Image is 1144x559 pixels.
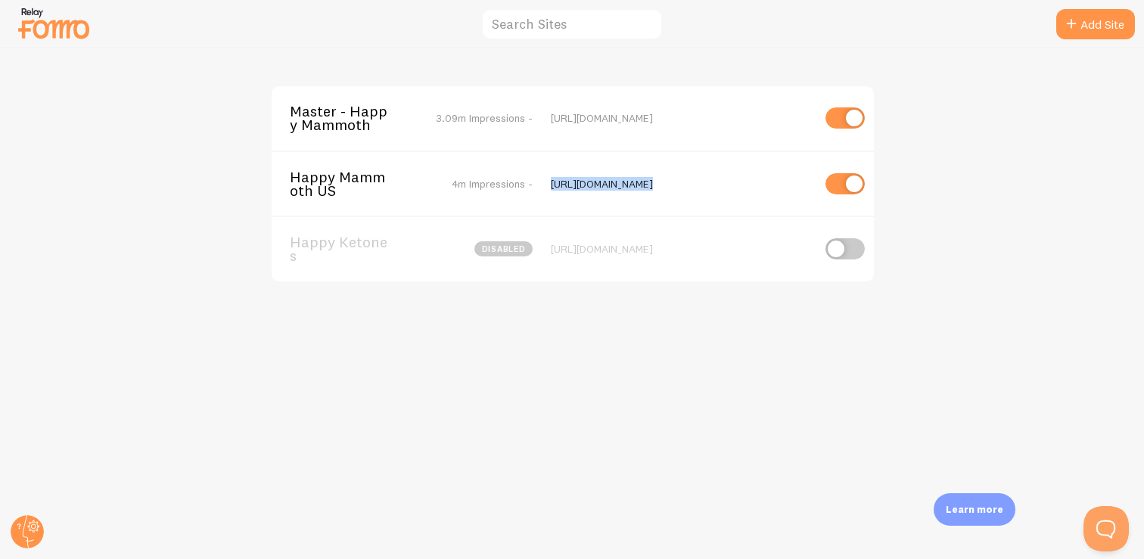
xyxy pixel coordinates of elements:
[290,104,412,132] span: Master - Happy Mammoth
[16,4,92,42] img: fomo-relay-logo-orange.svg
[452,177,533,191] span: 4m Impressions -
[946,502,1003,517] p: Learn more
[436,111,533,125] span: 3.09m Impressions -
[474,241,533,256] span: disabled
[1083,506,1129,551] iframe: Help Scout Beacon - Open
[551,111,812,125] div: [URL][DOMAIN_NAME]
[290,235,412,263] span: Happy Ketones
[934,493,1015,526] div: Learn more
[551,177,812,191] div: [URL][DOMAIN_NAME]
[290,170,412,198] span: Happy Mammoth US
[551,242,812,256] div: [URL][DOMAIN_NAME]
